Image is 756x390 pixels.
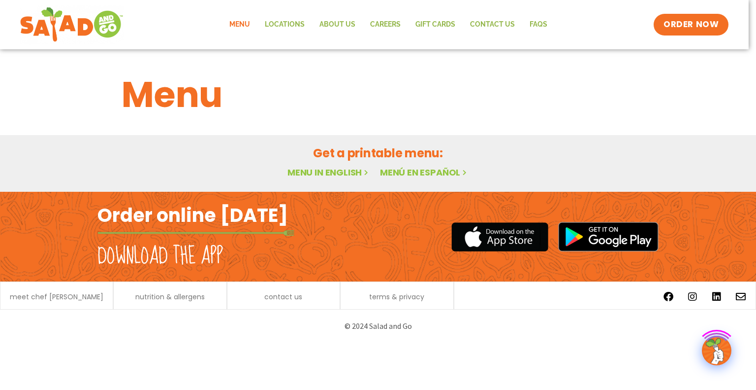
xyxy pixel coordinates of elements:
a: nutrition & allergens [135,293,205,300]
img: google_play [558,222,659,251]
img: fork [97,230,294,236]
a: contact us [264,293,302,300]
h2: Order online [DATE] [97,203,288,227]
a: terms & privacy [369,293,424,300]
h1: Menu [122,68,634,121]
img: new-SAG-logo-768×292 [20,5,124,44]
p: © 2024 Salad and Go [102,319,654,333]
span: ORDER NOW [663,19,719,31]
a: Menú en español [380,166,469,178]
h2: Get a printable menu: [122,144,634,162]
a: meet chef [PERSON_NAME] [10,293,103,300]
h2: Download the app [97,243,223,270]
a: GIFT CARDS [408,13,463,36]
a: Locations [257,13,312,36]
a: FAQs [522,13,555,36]
nav: Menu [222,13,555,36]
a: Contact Us [463,13,522,36]
img: appstore [451,221,548,253]
a: About Us [312,13,363,36]
a: Menu [222,13,257,36]
a: ORDER NOW [654,14,728,35]
a: Careers [363,13,408,36]
a: Menu in English [287,166,370,178]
